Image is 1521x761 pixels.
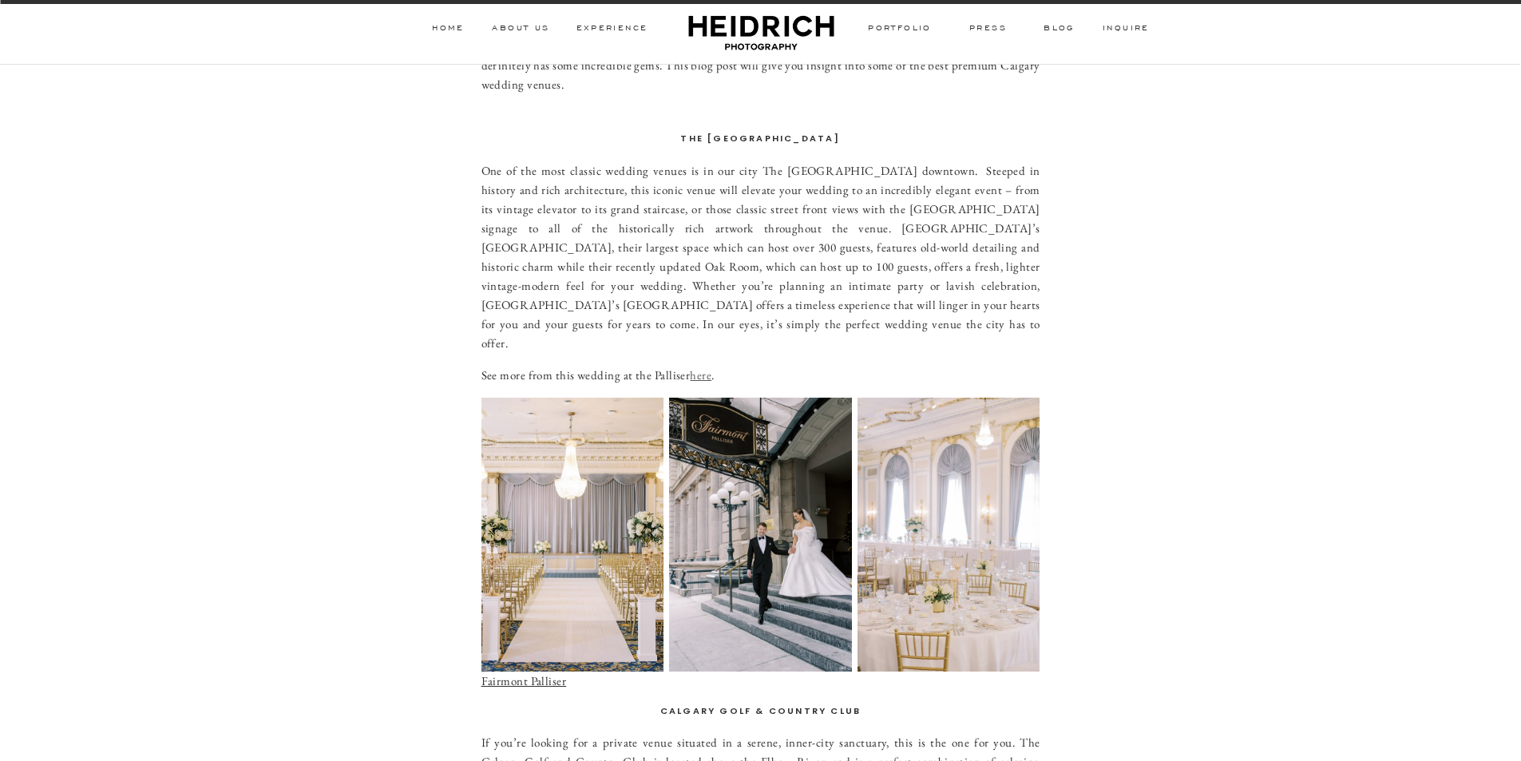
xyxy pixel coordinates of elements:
img: wide shot of wedding ceremony set up with gold chairs the Crystal Ballroom at the Calgary Fairmon... [481,398,663,671]
p: One of the most classic wedding venues is in our city The [GEOGRAPHIC_DATA] downtown. Steeped in ... [481,161,1040,353]
p: See more from this wedding at the Palliser . [481,366,1040,385]
a: PRESS [968,22,1009,37]
a: BLOG [1043,22,1076,37]
a: ABOUT Us [489,22,554,37]
a: HOME [432,22,465,37]
a: here [690,367,711,382]
a: Fairmont Palliser [481,673,567,688]
a: Experience [573,22,652,37]
h3: Calgary Golf & Country Club [481,704,1040,719]
a: inquire [1099,22,1154,37]
h3: The [GEOGRAPHIC_DATA] [481,131,1040,147]
img: wide shot of bride and groom exiting the main hotel entrance the Calgary Fairmont Palliser Hotel [669,398,851,671]
a: PORTFOLIO [867,22,933,37]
